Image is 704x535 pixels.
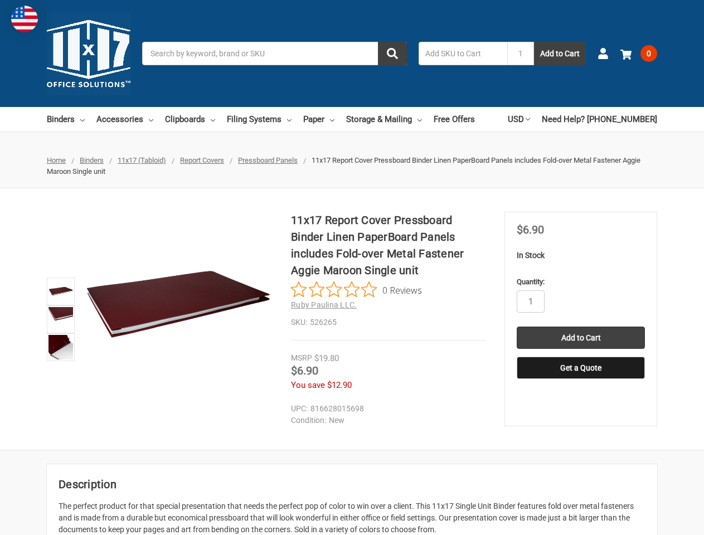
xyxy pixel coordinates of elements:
span: $19.80 [314,353,339,363]
a: 11x17 (Tabloid) [118,156,166,164]
img: 11x17 Report Cover Pressboard Binder Linen PaperBoard Panels includes Fold-over Metal Fastener Ag... [48,307,73,332]
span: 0 Reviews [382,281,422,298]
input: Search by keyword, brand or SKU [142,42,407,65]
dt: SKU: [291,317,307,328]
span: 0 [640,45,657,62]
span: You save [291,380,325,390]
a: Home [47,156,66,164]
dd: 816628015698 [291,403,481,415]
img: 11x17 Report Cover Pressboard Binder Linen PaperBoard Panels includes Fold-over Metal Fastener Ag... [48,279,73,304]
dt: UPC: [291,403,308,415]
div: MSRP [291,352,312,364]
a: Paper [303,107,334,132]
dd: 526265 [291,317,486,328]
img: 11x17 Report Cover Pressboard Binder Linen PaperBoard Panels includes Fold-over Metal Fastener Ag... [84,212,273,401]
p: In Stock [517,250,645,261]
button: Rated 0 out of 5 stars from 0 reviews. Jump to reviews. [291,281,422,298]
a: Binders [80,156,104,164]
h2: Description [59,476,645,493]
a: Need Help? [PHONE_NUMBER] [542,107,657,132]
img: 11x17 Report Cover Pressboard Binder Linen PaperBoard Panels includes Fold-over Metal Fastener Ag... [48,335,73,359]
input: Add to Cart [517,327,645,349]
a: Free Offers [434,107,475,132]
input: Add SKU to Cart [419,42,507,65]
a: Filing Systems [227,107,292,132]
dt: Condition: [291,415,326,426]
a: Storage & Mailing [346,107,422,132]
span: $6.90 [291,364,318,377]
span: $6.90 [517,223,544,236]
img: duty and tax information for United States [11,6,38,32]
a: USD [508,107,530,132]
a: Ruby Paulina LLC. [291,300,357,309]
span: 11x17 Report Cover Pressboard Binder Linen PaperBoard Panels includes Fold-over Metal Fastener Ag... [47,156,640,176]
h1: 11x17 Report Cover Pressboard Binder Linen PaperBoard Panels includes Fold-over Metal Fastener Ag... [291,212,486,279]
a: Binders [47,107,85,132]
a: Report Covers [180,156,224,164]
label: Quantity: [517,276,645,288]
a: Clipboards [165,107,215,132]
button: Add to Cart [534,42,586,65]
dd: New [291,415,481,426]
button: Get a Quote [517,357,645,379]
a: 0 [620,39,657,68]
span: $12.90 [327,380,352,390]
a: Accessories [96,107,153,132]
a: Pressboard Panels [238,156,298,164]
img: 11x17.com [47,12,130,95]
